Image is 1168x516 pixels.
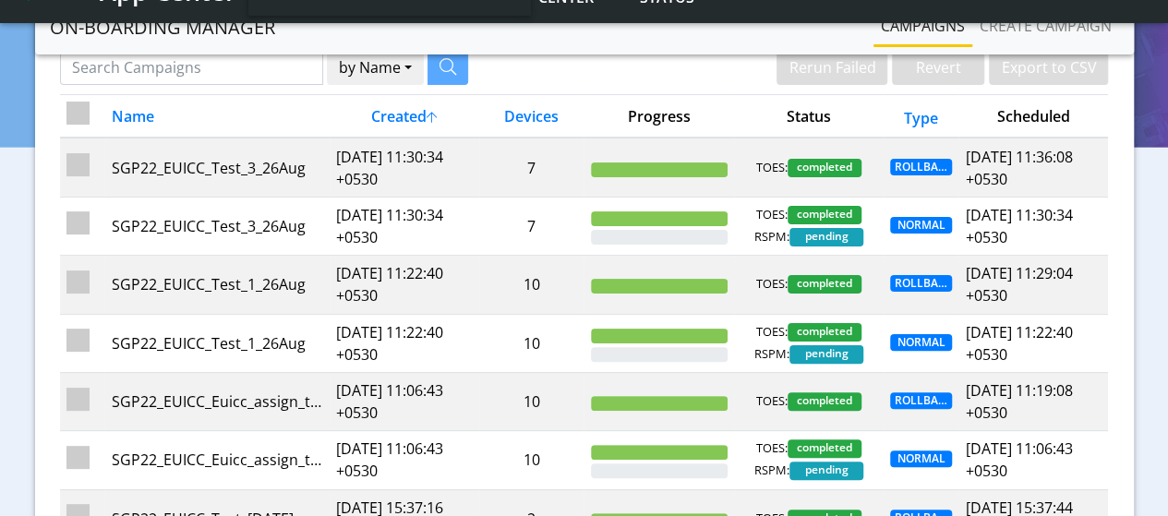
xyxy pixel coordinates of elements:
span: completed [788,275,861,294]
span: [DATE] 11:22:40 +0530 [965,322,1072,365]
a: On-Boarding Manager [50,9,275,46]
th: Status [734,95,884,138]
span: RSPM: [754,462,789,480]
td: [DATE] 11:30:34 +0530 [330,138,479,197]
td: 10 [479,372,584,430]
th: Scheduled [958,95,1108,138]
td: 10 [479,431,584,489]
span: TOES: [756,159,788,177]
span: TOES: [756,392,788,411]
div: SGP22_EUICC_Test_1_26Aug [112,273,323,295]
span: completed [788,323,861,342]
span: pending [789,462,863,480]
td: [DATE] 11:22:40 +0530 [330,314,479,372]
th: Type [884,95,958,138]
span: TOES: [756,206,788,224]
th: Devices [479,95,584,138]
td: [DATE] 11:30:34 +0530 [330,197,479,255]
span: [DATE] 11:30:34 +0530 [965,205,1072,247]
span: completed [788,392,861,411]
span: completed [788,206,861,224]
td: 7 [479,197,584,255]
span: completed [788,439,861,458]
span: pending [789,345,863,364]
span: pending [789,228,863,246]
span: ROLLBACK [890,159,952,175]
span: NORMAL [890,450,952,467]
span: NORMAL [890,217,952,234]
span: [DATE] 11:19:08 +0530 [965,380,1072,423]
button: Revert [892,50,984,85]
button: Rerun Failed [777,50,887,85]
div: SGP22_EUICC_Test_3_26Aug [112,157,323,179]
td: 10 [479,256,584,314]
div: SGP22_EUICC_Euicc_assign_test_[DATE] [112,449,323,471]
th: Name [104,95,329,138]
a: Campaigns [873,7,972,44]
span: completed [788,159,861,177]
div: SGP22_EUICC_Test_3_26Aug [112,215,323,237]
td: 7 [479,138,584,197]
td: 10 [479,314,584,372]
span: TOES: [756,275,788,294]
span: ROLLBACK [890,275,952,292]
div: SGP22_EUICC_Euicc_assign_test_[DATE] [112,390,323,413]
span: [DATE] 11:36:08 +0530 [965,147,1072,189]
div: SGP22_EUICC_Test_1_26Aug [112,332,323,354]
td: [DATE] 11:06:43 +0530 [330,372,479,430]
input: Search Campaigns [60,50,323,85]
th: Created [330,95,479,138]
span: TOES: [756,439,788,458]
th: Progress [584,95,733,138]
span: TOES: [756,323,788,342]
td: [DATE] 11:06:43 +0530 [330,431,479,489]
button: by Name [327,50,424,85]
span: ROLLBACK [890,392,952,409]
td: [DATE] 11:22:40 +0530 [330,256,479,314]
span: [DATE] 11:29:04 +0530 [965,263,1072,306]
span: RSPM: [754,345,789,364]
span: NORMAL [890,334,952,351]
span: [DATE] 11:06:43 +0530 [965,438,1072,481]
button: Export to CSV [989,50,1108,85]
a: Create campaign [972,7,1119,44]
span: RSPM: [754,228,789,246]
